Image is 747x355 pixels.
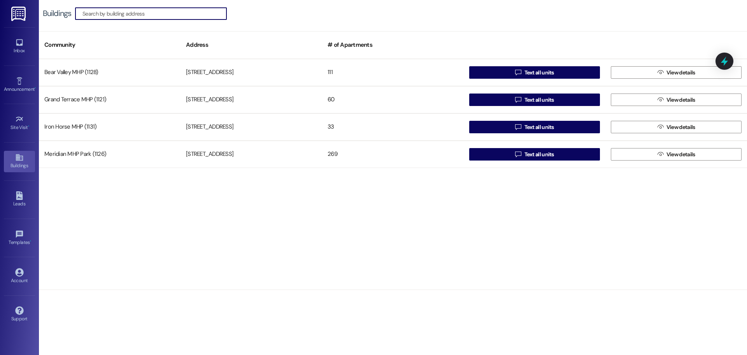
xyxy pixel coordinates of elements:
div: 60 [322,92,464,108]
button: Text all units [469,148,600,161]
div: Address [181,35,322,55]
button: View details [611,148,742,161]
i:  [515,69,521,76]
div: 111 [322,65,464,80]
i:  [658,124,663,130]
span: View details [666,150,695,159]
i:  [515,124,521,130]
span: Text all units [524,69,554,77]
div: Grand Terrace MHP (1121) [39,92,181,108]
div: # of Apartments [322,35,464,55]
div: Bear Valley MHP (1128) [39,65,181,80]
div: Buildings [43,9,71,18]
span: View details [666,96,695,104]
span: Text all units [524,123,554,131]
a: Inbox [4,36,35,57]
button: View details [611,94,742,106]
div: Meridian MHP Park (1126) [39,147,181,162]
div: Iron Horse MHP (1131) [39,119,181,135]
div: [STREET_ADDRESS] [181,65,322,80]
span: • [35,85,36,91]
a: Templates • [4,228,35,249]
span: Text all units [524,150,554,159]
i:  [515,151,521,157]
a: Buildings [4,151,35,172]
span: • [28,124,29,129]
div: [STREET_ADDRESS] [181,92,322,108]
a: Account [4,266,35,287]
a: Leads [4,189,35,210]
i:  [658,151,663,157]
div: 269 [322,147,464,162]
button: Text all units [469,121,600,133]
span: View details [666,69,695,77]
i:  [515,97,521,103]
div: [STREET_ADDRESS] [181,147,322,162]
span: View details [666,123,695,131]
input: Search by building address [82,8,226,19]
span: Text all units [524,96,554,104]
a: Support [4,304,35,325]
div: Community [39,35,181,55]
button: Text all units [469,94,600,106]
div: 33 [322,119,464,135]
button: View details [611,66,742,79]
button: Text all units [469,66,600,79]
div: [STREET_ADDRESS] [181,119,322,135]
a: Site Visit • [4,113,35,134]
i:  [658,69,663,76]
i:  [658,97,663,103]
button: View details [611,121,742,133]
img: ResiDesk Logo [11,7,27,21]
span: • [30,238,31,244]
